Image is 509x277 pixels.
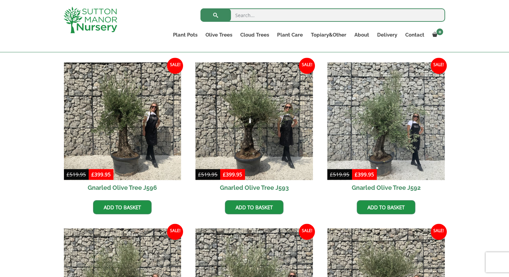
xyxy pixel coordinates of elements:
[428,30,445,40] a: 0
[236,30,273,40] a: Cloud Trees
[431,224,447,240] span: Sale!
[201,30,236,40] a: Olive Trees
[93,200,152,214] a: Add to basket: “Gnarled Olive Tree J596”
[373,30,401,40] a: Delivery
[91,171,111,178] bdi: 399.95
[355,171,374,178] bdi: 399.95
[330,171,333,178] span: £
[330,171,349,178] bdi: 519.95
[223,171,242,178] bdi: 399.95
[167,58,183,74] span: Sale!
[327,62,445,195] a: Sale! Gnarled Olive Tree J592
[195,180,313,195] h2: Gnarled Olive Tree J593
[64,180,181,195] h2: Gnarled Olive Tree J596
[225,200,283,214] a: Add to basket: “Gnarled Olive Tree J593”
[64,62,181,195] a: Sale! Gnarled Olive Tree J596
[67,171,70,178] span: £
[355,171,358,178] span: £
[273,30,307,40] a: Plant Care
[431,58,447,74] span: Sale!
[198,171,218,178] bdi: 519.95
[436,29,443,35] span: 0
[200,8,445,22] input: Search...
[299,224,315,240] span: Sale!
[198,171,201,178] span: £
[64,62,181,180] img: Gnarled Olive Tree J596
[167,224,183,240] span: Sale!
[91,171,94,178] span: £
[401,30,428,40] a: Contact
[195,62,313,195] a: Sale! Gnarled Olive Tree J593
[64,7,117,33] img: logo
[327,62,445,180] img: Gnarled Olive Tree J592
[357,200,415,214] a: Add to basket: “Gnarled Olive Tree J592”
[307,30,350,40] a: Topiary&Other
[350,30,373,40] a: About
[195,62,313,180] img: Gnarled Olive Tree J593
[299,58,315,74] span: Sale!
[327,180,445,195] h2: Gnarled Olive Tree J592
[169,30,201,40] a: Plant Pots
[223,171,226,178] span: £
[67,171,86,178] bdi: 519.95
